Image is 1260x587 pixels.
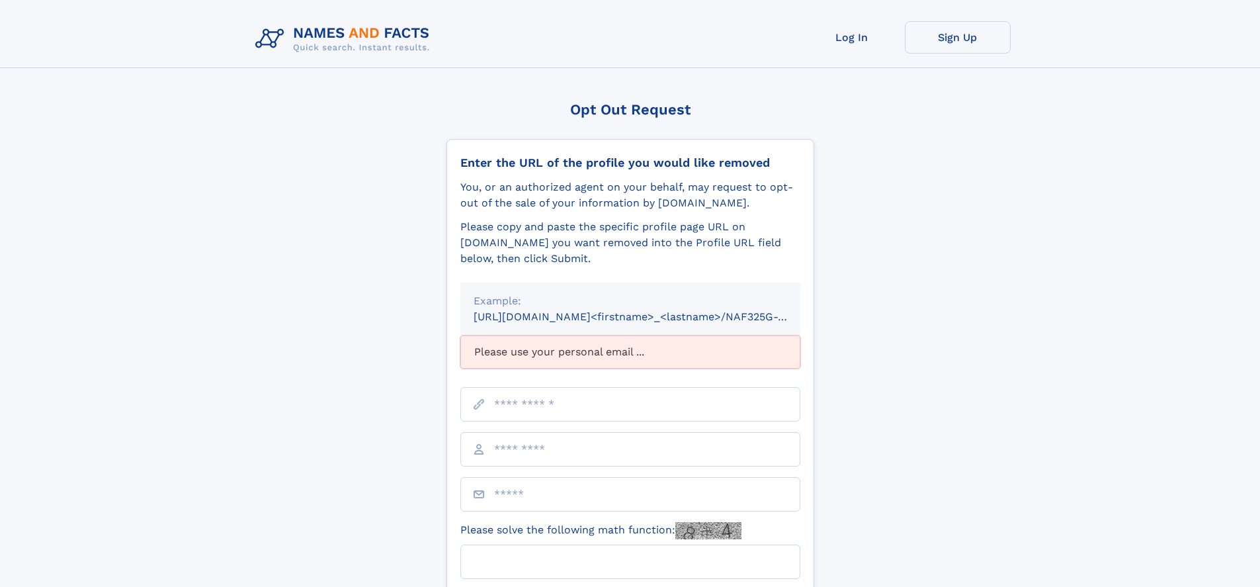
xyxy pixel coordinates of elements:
div: You, or an authorized agent on your behalf, may request to opt-out of the sale of your informatio... [460,179,800,211]
a: Sign Up [905,21,1011,54]
div: Please copy and paste the specific profile page URL on [DOMAIN_NAME] you want removed into the Pr... [460,219,800,267]
div: Please use your personal email ... [460,336,800,369]
small: [URL][DOMAIN_NAME]<firstname>_<lastname>/NAF325G-xxxxxxxx [474,310,825,323]
div: Opt Out Request [446,101,814,118]
img: Logo Names and Facts [250,21,441,57]
div: Example: [474,293,787,309]
a: Log In [799,21,905,54]
label: Please solve the following math function: [460,522,741,539]
div: Enter the URL of the profile you would like removed [460,156,800,170]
